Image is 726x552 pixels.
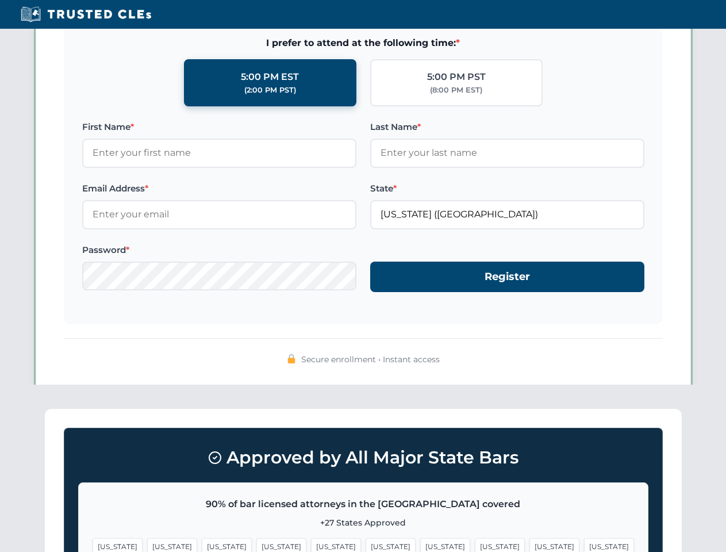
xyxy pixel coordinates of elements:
[370,120,644,134] label: Last Name
[427,70,486,85] div: 5:00 PM PST
[82,182,356,195] label: Email Address
[430,85,482,96] div: (8:00 PM EST)
[301,353,440,366] span: Secure enrollment • Instant access
[93,497,634,512] p: 90% of bar licensed attorneys in the [GEOGRAPHIC_DATA] covered
[78,442,648,473] h3: Approved by All Major State Bars
[287,354,296,363] img: 🔒
[82,36,644,51] span: I prefer to attend at the following time:
[370,200,644,229] input: Florida (FL)
[17,6,155,23] img: Trusted CLEs
[93,516,634,529] p: +27 States Approved
[370,262,644,292] button: Register
[82,200,356,229] input: Enter your email
[241,70,299,85] div: 5:00 PM EST
[244,85,296,96] div: (2:00 PM PST)
[370,139,644,167] input: Enter your last name
[82,243,356,257] label: Password
[82,139,356,167] input: Enter your first name
[370,182,644,195] label: State
[82,120,356,134] label: First Name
